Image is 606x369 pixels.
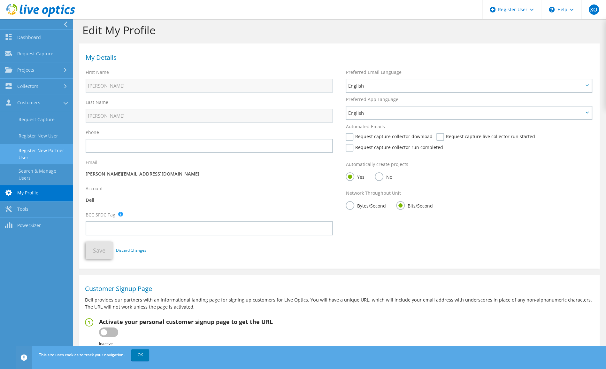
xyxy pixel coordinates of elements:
label: Network Throughput Unit [346,190,401,196]
span: English [348,109,583,117]
svg: \n [549,7,555,12]
label: Automatically create projects [346,161,408,168]
a: OK [131,349,149,361]
p: Dell [86,197,333,204]
label: Bytes/Second [346,201,386,209]
label: First Name [86,69,109,75]
button: Save [86,242,113,259]
label: Preferred App Language [346,96,398,103]
label: Automated Emails [346,123,385,130]
b: Inactive [99,341,113,346]
label: BCC SFDC Tag [86,212,115,218]
label: Account [86,185,103,192]
h1: Customer Signup Page [85,286,591,292]
label: No [375,172,392,180]
label: Last Name [86,99,108,106]
p: [PERSON_NAME][EMAIL_ADDRESS][DOMAIN_NAME] [86,170,333,177]
label: Yes [346,172,364,180]
h2: Activate your personal customer signup page to get the URL [99,318,273,325]
label: Preferred Email Language [346,69,401,75]
label: Bits/Second [396,201,433,209]
a: Discard Changes [116,247,146,254]
label: Request capture collector download [346,133,432,141]
span: This site uses cookies to track your navigation. [39,352,125,357]
span: English [348,82,583,90]
label: Email [86,159,97,166]
label: Phone [86,129,99,136]
span: XO [589,4,599,15]
h1: My Details [86,54,590,61]
h1: Edit My Profile [82,23,593,37]
label: Request capture live collector run started [436,133,535,141]
label: Request capture collector run completed [346,144,443,152]
p: Dell provides our partners with an informational landing page for signing up customers for Live O... [85,296,594,310]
